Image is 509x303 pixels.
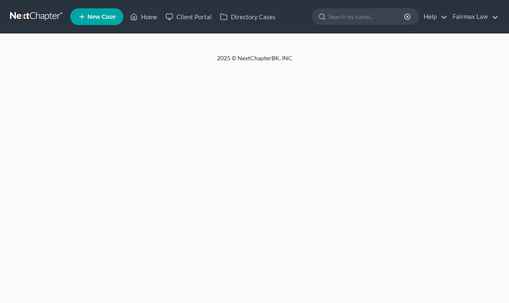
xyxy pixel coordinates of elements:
[448,9,499,24] a: Fairmax Law
[16,54,493,69] div: 2025 © NextChapterBK, INC
[329,9,405,24] input: Search by name...
[216,9,280,24] a: Directory Cases
[419,9,448,24] a: Help
[126,9,161,24] a: Home
[87,14,115,20] span: New Case
[161,9,216,24] a: Client Portal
